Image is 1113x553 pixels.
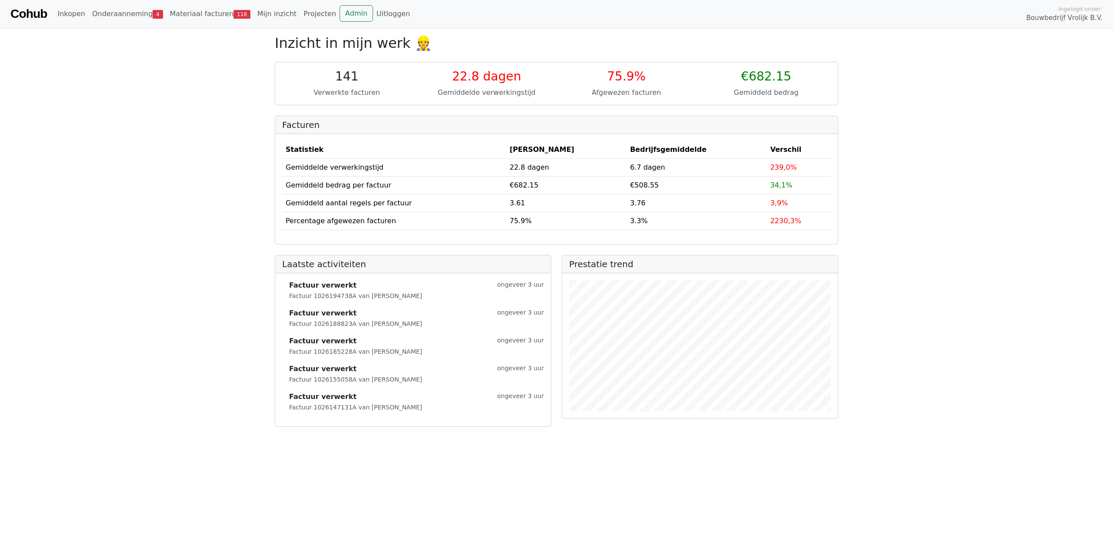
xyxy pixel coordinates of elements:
[1026,13,1103,23] span: Bouwbedrijf Vrolijk B.V.
[167,5,254,23] a: Materiaal facturen118
[254,5,300,23] a: Mijn inzicht
[626,176,767,194] td: €508.55
[626,212,767,230] td: 3.3%
[10,3,47,24] a: Cohub
[422,87,552,98] div: Gemiddelde verwerkingstijd
[626,158,767,176] td: 6.7 dagen
[282,212,506,230] td: Percentage afgewezen facturen
[770,199,788,207] span: 3,9%
[373,5,413,23] a: Uitloggen
[289,376,422,383] small: Factuur 1026155058A van [PERSON_NAME]
[282,69,412,84] div: 141
[770,181,793,189] span: 34,1%
[340,5,373,22] a: Admin
[497,280,544,291] small: ongeveer 3 uur
[89,5,167,23] a: Onderaanneming4
[770,163,797,171] span: 239,0%
[767,141,831,159] th: Verschil
[289,348,422,355] small: Factuur 1026185228A van [PERSON_NAME]
[289,280,357,291] strong: Factuur verwerkt
[506,212,626,230] td: 75.9%
[506,158,626,176] td: 22.8 dagen
[497,336,544,346] small: ongeveer 3 uur
[282,120,831,130] h2: Facturen
[54,5,88,23] a: Inkopen
[289,308,357,318] strong: Factuur verwerkt
[289,320,422,327] small: Factuur 1026188823A van [PERSON_NAME]
[289,392,357,402] strong: Factuur verwerkt
[422,69,552,84] div: 22.8 dagen
[289,336,357,346] strong: Factuur verwerkt
[282,194,506,212] td: Gemiddeld aantal regels per factuur
[233,10,250,19] span: 118
[497,392,544,402] small: ongeveer 3 uur
[289,292,422,299] small: Factuur 1026194738A van [PERSON_NAME]
[153,10,163,19] span: 4
[282,141,506,159] th: Statistiek
[282,259,544,269] h2: Laatste activiteiten
[497,308,544,318] small: ongeveer 3 uur
[1058,5,1103,13] span: Ingelogd onder:
[282,176,506,194] td: Gemiddeld bedrag per factuur
[569,259,831,269] h2: Prestatie trend
[289,404,422,411] small: Factuur 1026147131A van [PERSON_NAME]
[562,69,691,84] div: 75.9%
[562,87,691,98] div: Afgewezen facturen
[506,194,626,212] td: 3.61
[702,69,831,84] div: €682.15
[702,87,831,98] div: Gemiddeld bedrag
[289,364,357,374] strong: Factuur verwerkt
[282,87,412,98] div: Verwerkte facturen
[506,141,626,159] th: [PERSON_NAME]
[300,5,340,23] a: Projecten
[497,364,544,374] small: ongeveer 3 uur
[506,176,626,194] td: €682.15
[770,217,801,225] span: 2230,3%
[282,158,506,176] td: Gemiddelde verwerkingstijd
[275,35,838,51] h2: Inzicht in mijn werk 👷
[626,194,767,212] td: 3.76
[626,141,767,159] th: Bedrijfsgemiddelde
